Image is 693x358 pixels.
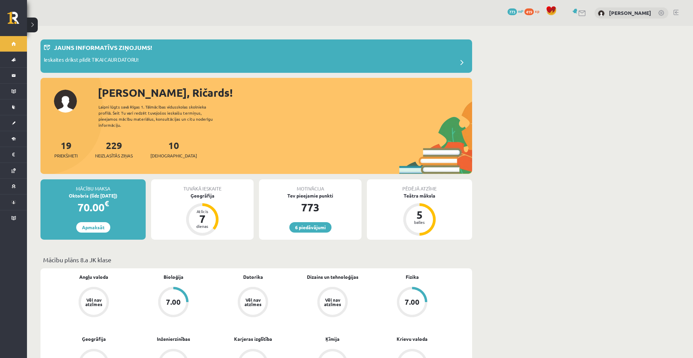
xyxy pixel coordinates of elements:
[98,85,472,101] div: [PERSON_NAME], Ričards!
[508,8,523,14] a: 773 mP
[259,199,362,215] div: 773
[44,43,469,69] a: Jauns informatīvs ziņojums! Ieskaites drīkst pildīt TIKAI CAUR DATORU!
[82,335,106,342] a: Ģeogrāfija
[372,287,452,319] a: 7.00
[367,192,472,237] a: Teātra māksla 5 balles
[293,287,372,319] a: Vēl nav atzīmes
[54,43,152,52] p: Jauns informatīvs ziņojums!
[323,298,342,306] div: Vēl nav atzīmes
[243,298,262,306] div: Vēl nav atzīmes
[150,152,197,159] span: [DEMOGRAPHIC_DATA]
[79,273,108,280] a: Angļu valoda
[609,9,651,16] a: [PERSON_NAME]
[213,287,293,319] a: Vēl nav atzīmes
[367,192,472,199] div: Teātra māksla
[307,273,358,280] a: Dizains un tehnoloģijas
[409,220,430,224] div: balles
[54,152,78,159] span: Priekšmeti
[151,192,254,237] a: Ģeogrāfija Atlicis 7 dienas
[54,139,78,159] a: 19Priekšmeti
[76,222,110,233] a: Apmaksāt
[43,255,469,264] p: Mācību plāns 8.a JK klase
[524,8,534,15] span: 419
[166,298,181,306] div: 7.00
[406,273,419,280] a: Fizika
[397,335,428,342] a: Krievu valoda
[40,192,146,199] div: Oktobris (līdz [DATE])
[40,199,146,215] div: 70.00
[259,192,362,199] div: Tev pieejamie punkti
[192,224,212,228] div: dienas
[598,10,605,17] img: Ričards Kalniņš
[289,222,331,233] a: 6 piedāvājumi
[54,287,134,319] a: Vēl nav atzīmes
[95,152,133,159] span: Neizlasītās ziņas
[95,139,133,159] a: 229Neizlasītās ziņas
[405,298,420,306] div: 7.00
[234,335,272,342] a: Karjeras izglītība
[150,139,197,159] a: 10[DEMOGRAPHIC_DATA]
[367,179,472,192] div: Pēdējā atzīme
[151,179,254,192] div: Tuvākā ieskaite
[157,335,190,342] a: Inženierzinības
[164,273,183,280] a: Bioloģija
[508,8,517,15] span: 773
[105,199,109,208] span: €
[259,179,362,192] div: Motivācija
[40,179,146,192] div: Mācību maksa
[7,12,27,29] a: Rīgas 1. Tālmācības vidusskola
[518,8,523,14] span: mP
[151,192,254,199] div: Ģeogrāfija
[524,8,543,14] a: 419 xp
[98,104,225,128] div: Laipni lūgts savā Rīgas 1. Tālmācības vidusskolas skolnieka profilā. Šeit Tu vari redzēt tuvojošo...
[84,298,103,306] div: Vēl nav atzīmes
[325,335,340,342] a: Ķīmija
[44,56,139,65] p: Ieskaites drīkst pildīt TIKAI CAUR DATORU!
[192,209,212,213] div: Atlicis
[134,287,213,319] a: 7.00
[192,213,212,224] div: 7
[409,209,430,220] div: 5
[535,8,539,14] span: xp
[243,273,263,280] a: Datorika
